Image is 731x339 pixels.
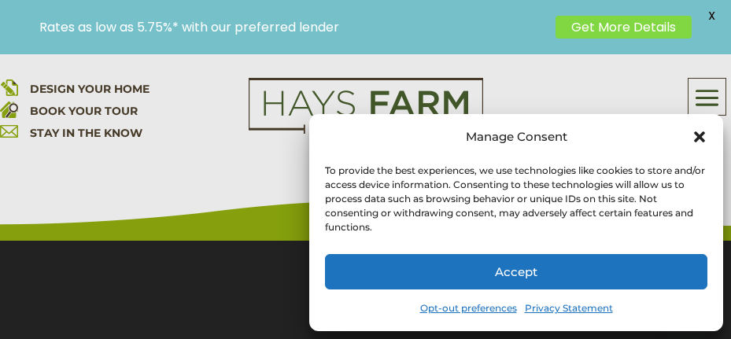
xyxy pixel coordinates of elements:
[525,297,613,319] a: Privacy Statement
[249,78,483,134] img: Logo
[30,126,142,140] a: STAY IN THE KNOW
[249,123,483,138] a: hays farm homes huntsville development
[420,297,517,319] a: Opt-out preferences
[325,164,706,234] div: To provide the best experiences, we use technologies like cookies to store and/or access device i...
[30,104,138,118] a: BOOK YOUR TOUR
[30,82,150,96] a: DESIGN YOUR HOME
[692,129,707,145] div: Close dialog
[39,20,548,35] p: Rates as low as 5.75%* with our preferred lender
[700,4,723,28] span: X
[556,16,692,39] a: Get More Details
[325,254,707,289] button: Accept
[466,126,567,148] div: Manage Consent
